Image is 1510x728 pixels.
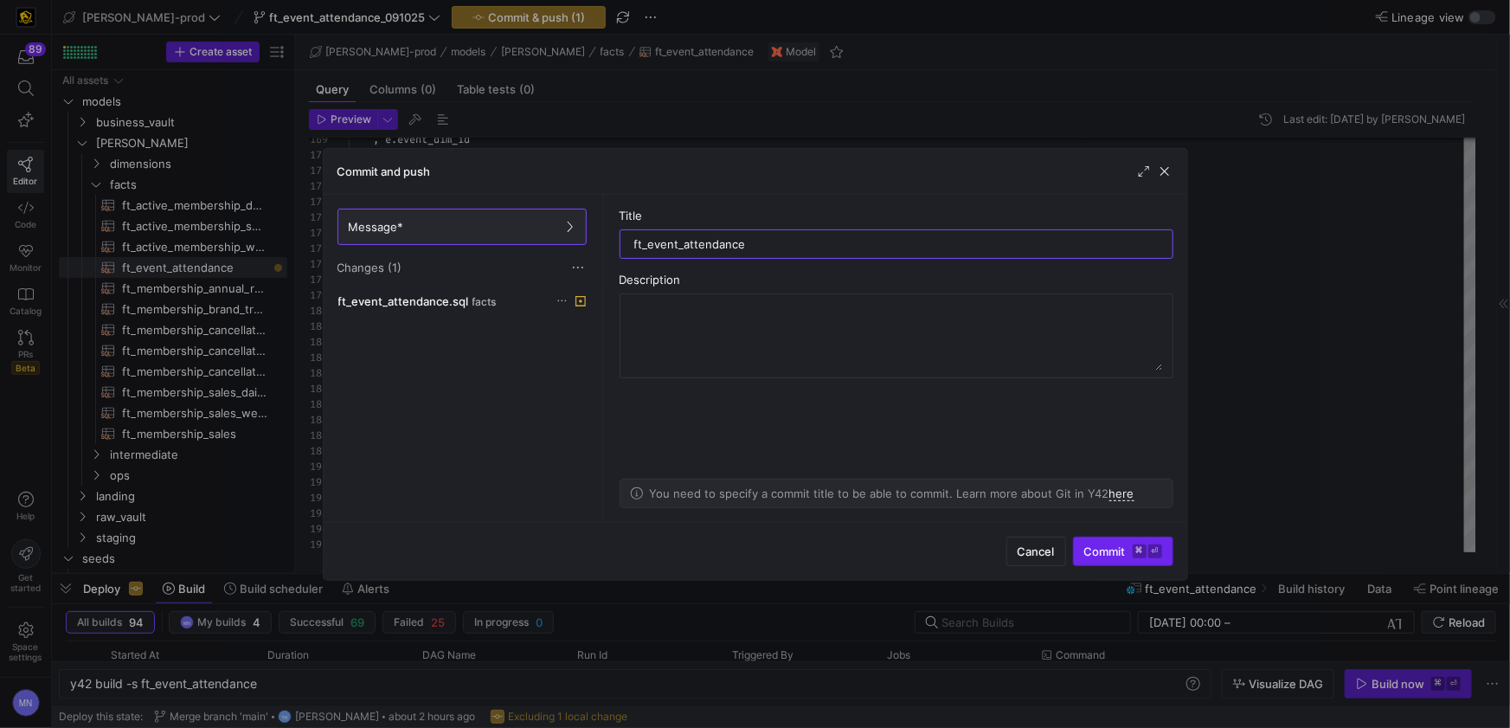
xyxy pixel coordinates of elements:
[650,486,1134,500] p: You need to specify a commit title to be able to commit. Learn more about Git in Y42
[472,296,497,308] span: facts
[337,261,402,274] span: Changes (1)
[337,209,587,245] button: Message*
[334,290,590,312] button: ft_event_attendance.sqlfacts
[337,164,431,178] h3: Commit and push
[1018,544,1055,558] span: Cancel
[620,273,1173,287] div: Description
[1084,544,1162,558] span: Commit
[338,294,469,308] span: ft_event_attendance.sql
[1109,486,1134,501] a: here
[620,209,643,222] span: Title
[1148,544,1162,558] kbd: ⏎
[1073,537,1173,566] button: Commit⌘⏎
[349,220,404,234] span: Message*
[1006,537,1066,566] button: Cancel
[1133,544,1147,558] kbd: ⌘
